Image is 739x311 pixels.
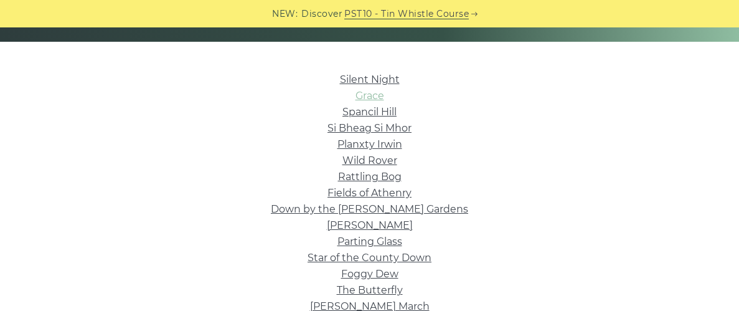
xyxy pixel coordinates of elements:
a: Si­ Bheag Si­ Mhor [327,122,412,134]
a: Parting Glass [337,236,402,247]
a: Silent Night [340,74,400,85]
a: Foggy Dew [341,268,398,280]
a: PST10 - Tin Whistle Course [344,7,469,21]
a: Grace [355,90,384,102]
a: Star of the County Down [308,252,431,264]
a: [PERSON_NAME] [327,219,413,231]
a: Down by the [PERSON_NAME] Gardens [271,203,468,215]
a: Fields of Athenry [327,187,412,199]
span: Discover [301,7,342,21]
a: The Butterfly [337,284,403,296]
span: NEW: [272,7,298,21]
a: Planxty Irwin [337,138,402,150]
a: Rattling Bog [338,171,402,183]
a: Spancil Hill [342,106,397,118]
a: Wild Rover [342,155,397,166]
